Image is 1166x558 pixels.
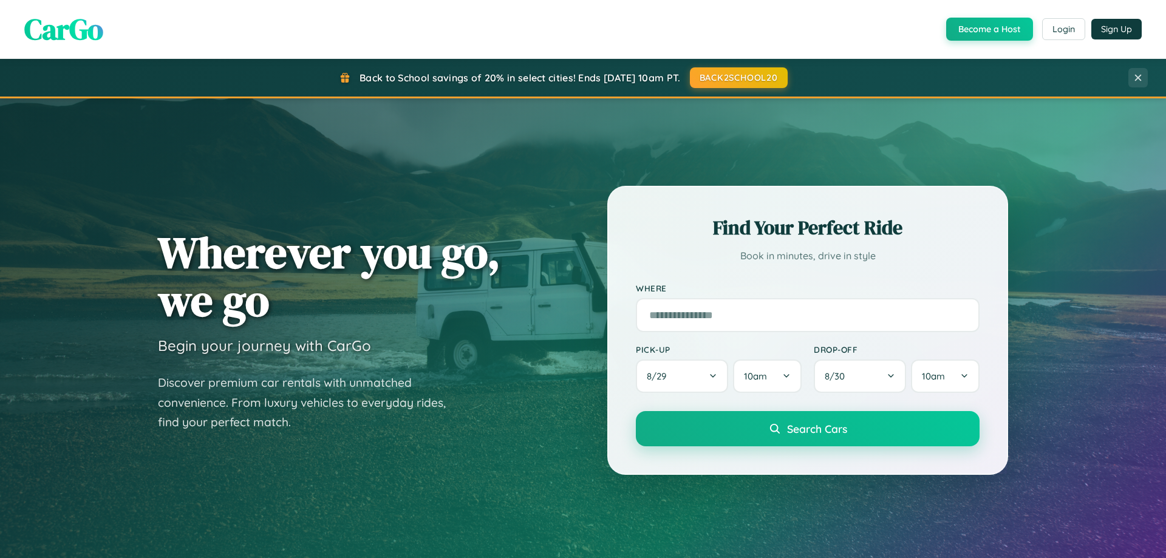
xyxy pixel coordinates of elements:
label: Where [636,283,980,293]
h3: Begin your journey with CarGo [158,336,371,355]
button: 8/30 [814,359,906,393]
h2: Find Your Perfect Ride [636,214,980,241]
span: CarGo [24,9,103,49]
button: 10am [733,359,802,393]
button: Become a Host [946,18,1033,41]
label: Drop-off [814,344,980,355]
span: 8 / 30 [825,370,851,382]
button: Login [1042,18,1085,40]
span: Search Cars [787,422,847,435]
button: 10am [911,359,980,393]
label: Pick-up [636,344,802,355]
p: Discover premium car rentals with unmatched convenience. From luxury vehicles to everyday rides, ... [158,373,462,432]
span: Back to School savings of 20% in select cities! Ends [DATE] 10am PT. [360,72,680,84]
button: Search Cars [636,411,980,446]
span: 10am [922,370,945,382]
button: Sign Up [1091,19,1142,39]
p: Book in minutes, drive in style [636,247,980,265]
button: 8/29 [636,359,728,393]
span: 8 / 29 [647,370,672,382]
span: 10am [744,370,767,382]
button: BACK2SCHOOL20 [690,67,788,88]
h1: Wherever you go, we go [158,228,500,324]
